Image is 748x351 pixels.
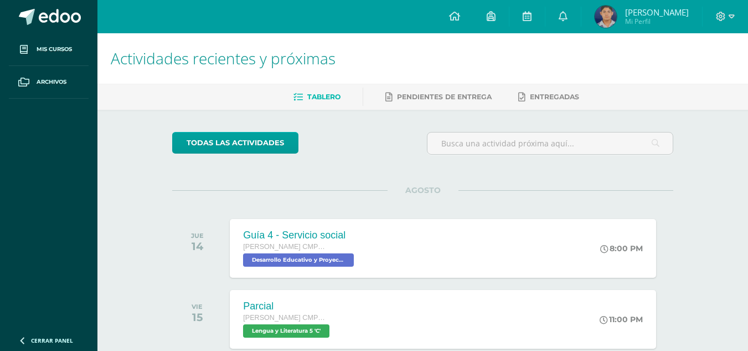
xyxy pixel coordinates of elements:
[600,243,643,253] div: 8:00 PM
[192,303,203,311] div: VIE
[37,78,66,87] span: Archivos
[595,6,617,28] img: 04ad1a66cd7e658e3e15769894bcf075.png
[518,88,579,106] a: Entregadas
[9,33,89,66] a: Mis cursos
[600,314,643,324] div: 11:00 PM
[427,133,673,154] input: Busca una actividad próxima aquí...
[9,66,89,99] a: Archivos
[191,232,204,240] div: JUE
[192,311,203,324] div: 15
[625,17,689,26] span: Mi Perfil
[293,88,341,106] a: Tablero
[307,93,341,101] span: Tablero
[31,337,73,344] span: Cerrar panel
[191,240,204,253] div: 14
[37,45,72,54] span: Mis cursos
[243,253,354,267] span: Desarrollo Educativo y Proyecto de Vida 'C'
[625,7,689,18] span: [PERSON_NAME]
[388,185,458,195] span: AGOSTO
[111,48,336,69] span: Actividades recientes y próximas
[172,132,298,154] a: todas las Actividades
[243,324,329,338] span: Lengua y Literatura 5 'C'
[530,93,579,101] span: Entregadas
[243,314,326,322] span: [PERSON_NAME] CMP Bachillerato en CCLL con Orientación en Computación
[385,88,492,106] a: Pendientes de entrega
[397,93,492,101] span: Pendientes de entrega
[243,243,326,251] span: [PERSON_NAME] CMP Bachillerato en CCLL con Orientación en Computación
[243,230,357,241] div: Guía 4 - Servicio social
[243,301,332,312] div: Parcial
